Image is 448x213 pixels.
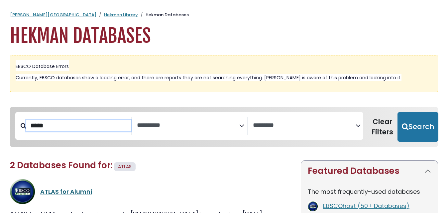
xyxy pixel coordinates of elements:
span: 2 Databases Found for: [10,159,113,171]
button: Submit for Search Results [397,112,438,142]
button: Featured Databases [301,161,438,181]
nav: breadcrumb [10,12,438,18]
img: ATLA Religion Database [10,179,35,204]
a: ATLAS for Alumni [40,187,92,196]
a: Hekman Library [104,12,138,18]
textarea: Search [253,122,356,129]
a: EBSCOhost (50+ Databases) [323,202,409,210]
p: The most frequently-used databases [308,187,431,196]
button: Clear Filters [367,112,397,142]
span: Currently, EBSCO databases show a loading error, and there are reports they are not searching eve... [16,74,401,81]
li: Hekman Databases [138,12,189,18]
a: [PERSON_NAME][GEOGRAPHIC_DATA] [10,12,96,18]
nav: Search filters [10,107,438,147]
h1: Hekman Databases [10,25,438,47]
span: EBSCO Database Errors [16,63,69,70]
input: Search database by title or keyword [26,120,131,131]
span: ATLAS [118,163,132,170]
textarea: Search [137,122,240,129]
